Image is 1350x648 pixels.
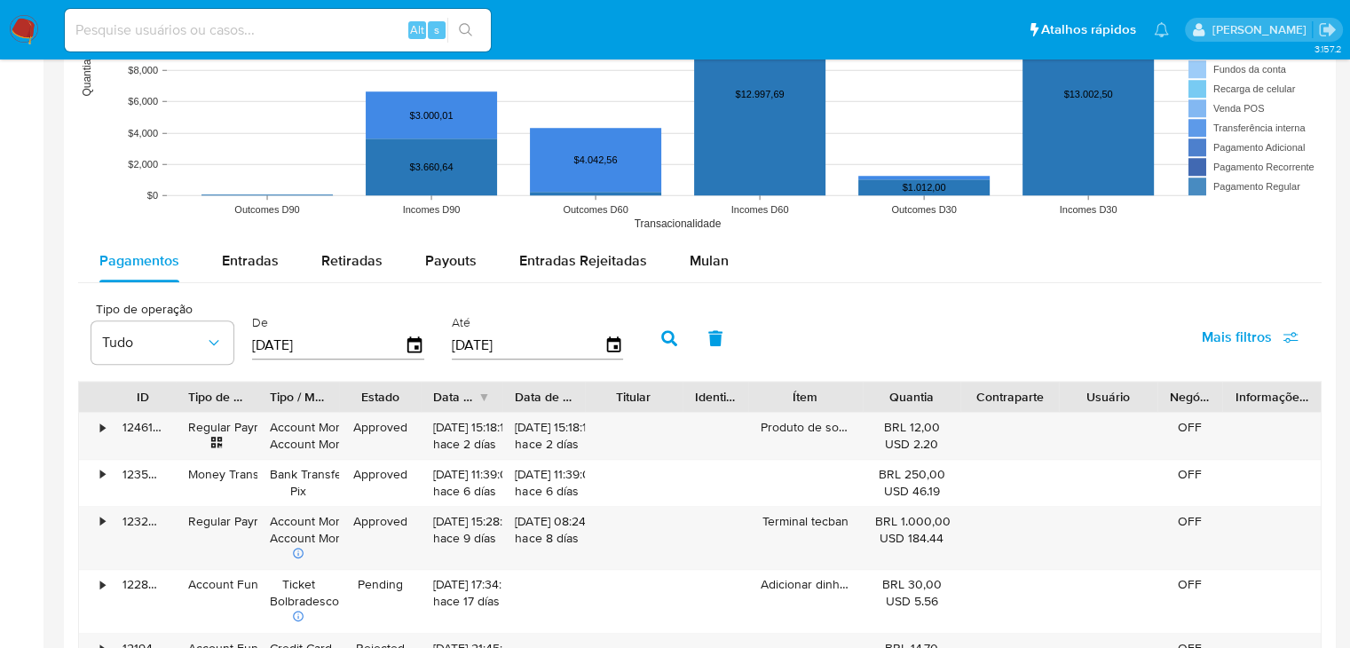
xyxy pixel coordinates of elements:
span: s [434,21,439,38]
a: Sair [1318,20,1337,39]
input: Pesquise usuários ou casos... [65,19,491,42]
span: 3.157.2 [1314,42,1341,56]
p: matias.logusso@mercadopago.com.br [1212,21,1312,38]
span: Alt [410,21,424,38]
button: search-icon [447,18,484,43]
span: Atalhos rápidos [1041,20,1136,39]
a: Notificações [1154,22,1169,37]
